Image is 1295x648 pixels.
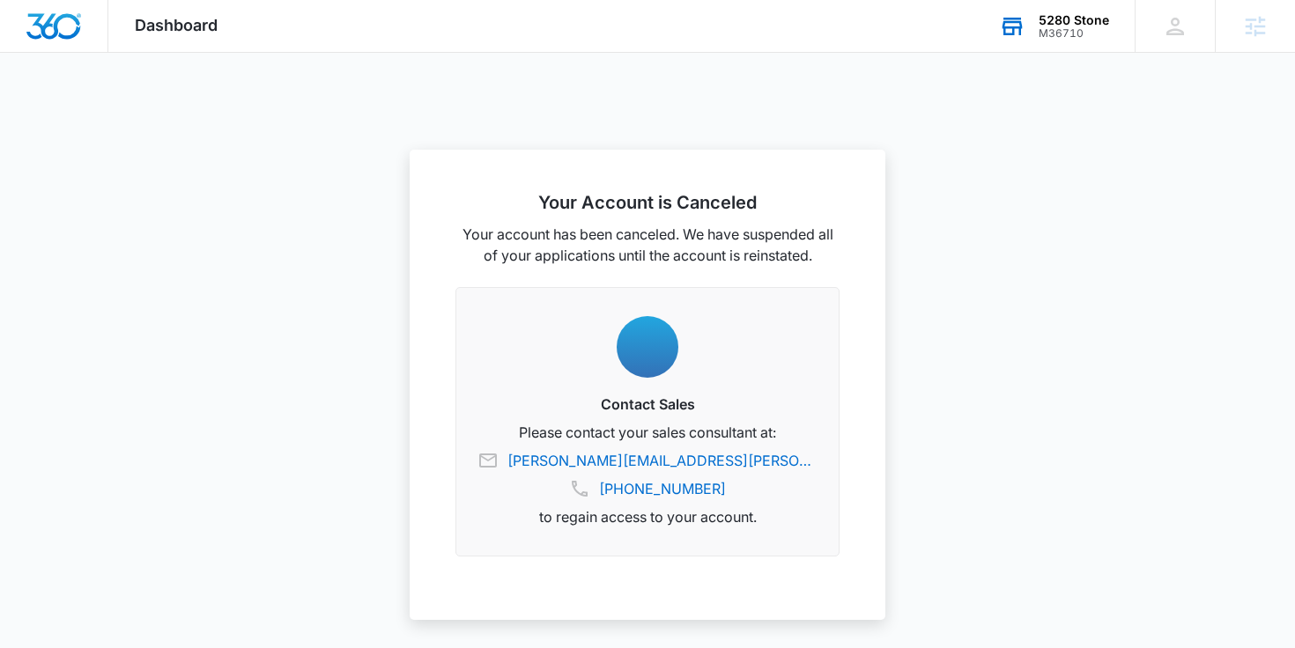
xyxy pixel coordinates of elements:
[1039,27,1109,40] div: account id
[455,192,840,213] h2: Your Account is Canceled
[599,478,726,499] a: [PHONE_NUMBER]
[477,422,818,527] p: Please contact your sales consultant at: to regain access to your account.
[1039,13,1109,27] div: account name
[455,224,840,266] p: Your account has been canceled. We have suspended all of your applications until the account is r...
[507,450,818,471] a: [PERSON_NAME][EMAIL_ADDRESS][PERSON_NAME][DOMAIN_NAME]
[477,394,818,415] h3: Contact Sales
[135,16,218,34] span: Dashboard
